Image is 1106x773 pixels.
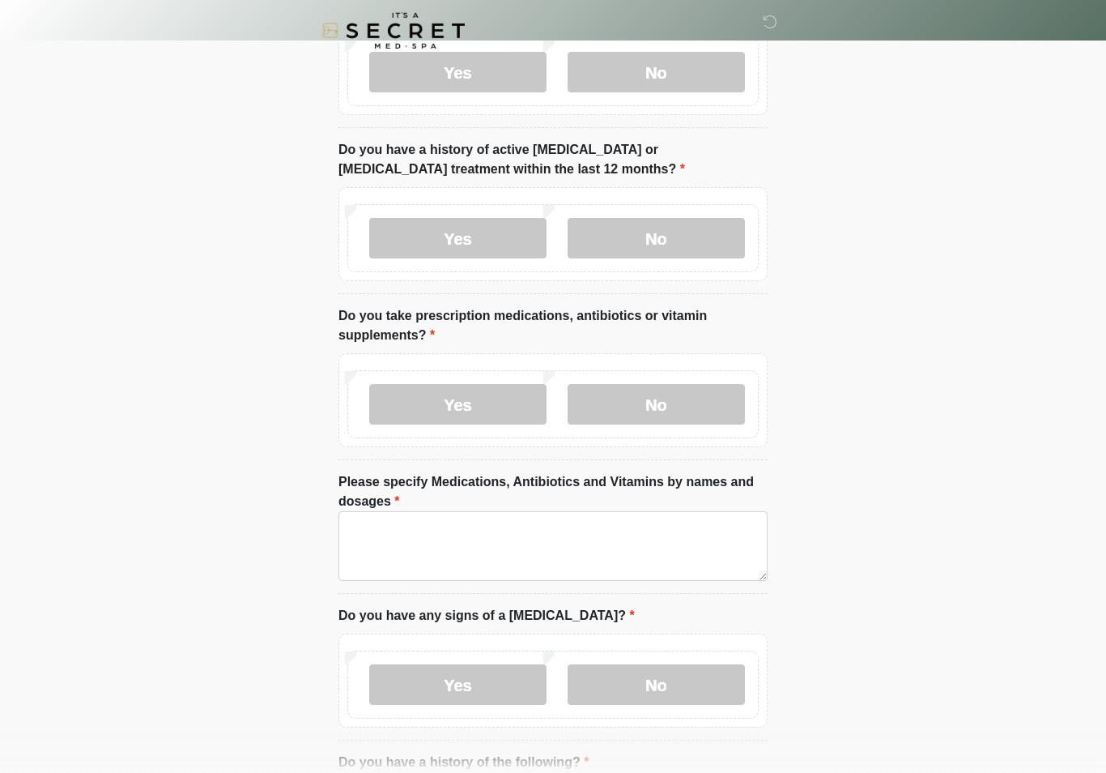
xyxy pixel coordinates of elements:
label: Do you have any signs of a [MEDICAL_DATA]? [338,606,635,626]
label: Yes [369,218,547,258]
label: Yes [369,664,547,705]
label: Please specify Medications, Antibiotics and Vitamins by names and dosages [338,472,768,511]
label: Do you take prescription medications, antibiotics or vitamin supplements? [338,306,768,345]
label: No [568,52,745,92]
label: No [568,218,745,258]
label: Do you have a history of active [MEDICAL_DATA] or [MEDICAL_DATA] treatment within the last 12 mon... [338,140,768,179]
label: Yes [369,384,547,425]
label: Yes [369,52,547,92]
label: No [568,384,745,425]
label: Do you have a history of the following? [338,753,589,772]
img: It's A Secret Med Spa Logo [322,12,465,49]
label: No [568,664,745,705]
